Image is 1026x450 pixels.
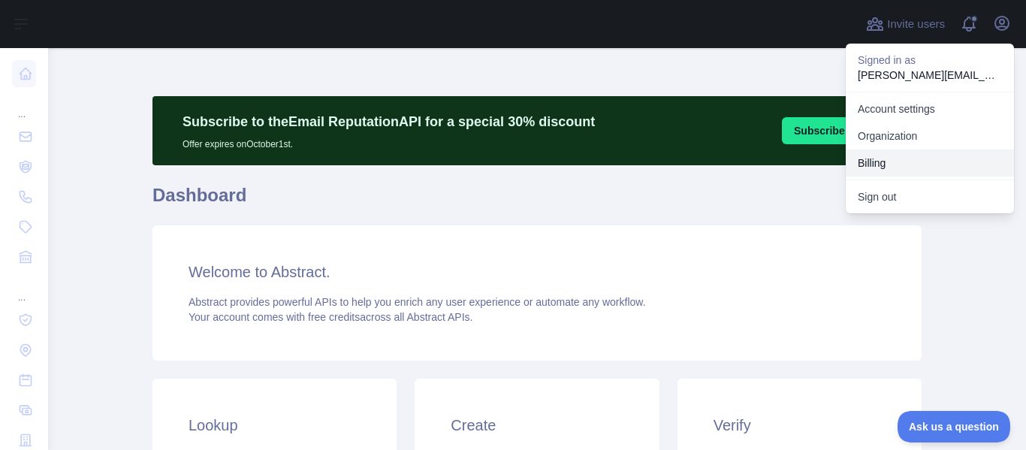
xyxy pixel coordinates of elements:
span: Abstract provides powerful APIs to help you enrich any user experience or automate any workflow. [189,296,646,308]
p: [PERSON_NAME][EMAIL_ADDRESS][PERSON_NAME][DOMAIN_NAME] [858,68,1002,83]
button: Subscribe [DATE] [782,117,895,144]
button: Sign out [846,183,1014,210]
p: Signed in as [858,53,1002,68]
div: ... [12,90,36,120]
p: Offer expires on October 1st. [183,132,595,150]
h3: Welcome to Abstract. [189,261,886,282]
a: Account settings [846,95,1014,122]
span: Invite users [887,16,945,33]
h1: Dashboard [152,183,922,219]
button: Billing [846,149,1014,177]
p: Subscribe to the Email Reputation API for a special 30 % discount [183,111,595,132]
h3: Verify [714,415,886,436]
span: Your account comes with across all Abstract APIs. [189,311,472,323]
a: Organization [846,122,1014,149]
button: Invite users [863,12,948,36]
h3: Lookup [189,415,361,436]
div: ... [12,273,36,304]
span: free credits [308,311,360,323]
h3: Create [451,415,623,436]
iframe: Toggle Customer Support [898,411,1011,442]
